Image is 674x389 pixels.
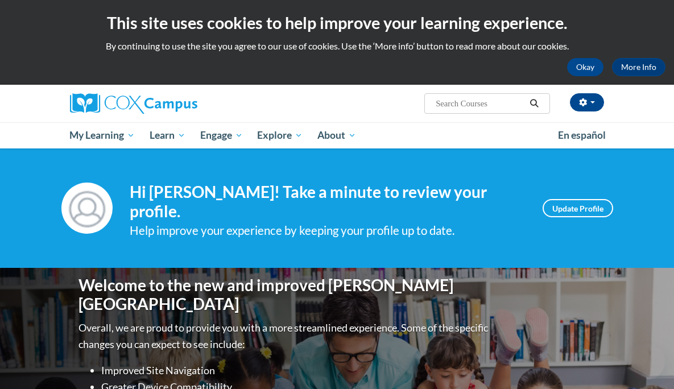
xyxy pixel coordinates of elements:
span: About [317,129,356,142]
span: My Learning [69,129,135,142]
button: Search [526,97,543,110]
a: Explore [250,122,310,148]
iframe: Button to launch messaging window [628,344,665,380]
span: Explore [257,129,303,142]
i:  [529,100,539,108]
a: Cox Campus [70,93,237,114]
li: Improved Site Navigation [101,362,491,379]
span: Learn [150,129,185,142]
h4: Hi [PERSON_NAME]! Take a minute to review your profile. [130,183,526,221]
a: En español [551,123,613,147]
span: Engage [200,129,243,142]
h1: Welcome to the new and improved [PERSON_NAME][GEOGRAPHIC_DATA] [78,276,491,314]
img: Profile Image [61,183,113,234]
button: Okay [567,58,603,76]
a: Update Profile [543,199,613,217]
p: Overall, we are proud to provide you with a more streamlined experience. Some of the specific cha... [78,320,491,353]
button: Account Settings [570,93,604,111]
p: By continuing to use the site you agree to our use of cookies. Use the ‘More info’ button to read... [9,40,665,52]
div: Main menu [61,122,613,148]
input: Search Courses [435,97,526,110]
h2: This site uses cookies to help improve your learning experience. [9,11,665,34]
a: More Info [612,58,665,76]
img: Cox Campus [70,93,197,114]
a: About [310,122,363,148]
a: My Learning [63,122,143,148]
span: En español [558,129,606,141]
a: Engage [193,122,250,148]
a: Learn [142,122,193,148]
div: Help improve your experience by keeping your profile up to date. [130,221,526,240]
